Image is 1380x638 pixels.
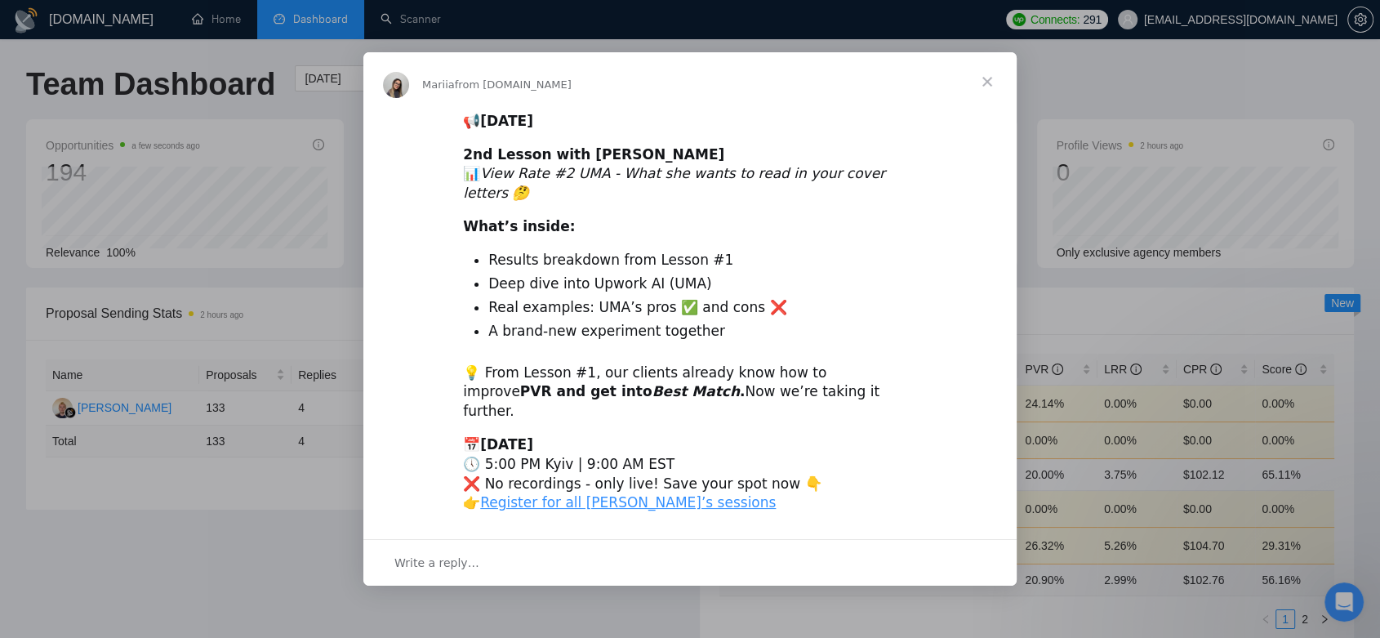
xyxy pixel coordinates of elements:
[520,383,746,399] b: PVR and get into .
[383,72,409,98] img: Profile image for Mariia
[480,494,776,511] a: Register for all [PERSON_NAME]’s sessions
[488,322,917,341] li: A brand-new experiment together
[422,78,455,91] span: Mariia
[463,145,917,203] div: 📊
[463,112,917,132] div: 📢
[463,435,917,513] div: 📅 🕔 5:00 PM Kyiv | 9:00 AM EST ❌ No recordings - only live! Save your spot now 👇 👉
[488,274,917,294] li: Deep dive into Upwork AI (UMA)
[463,146,724,163] b: 2nd Lesson with [PERSON_NAME]
[463,364,917,422] div: 💡 From Lesson #1, our clients already know how to improve Now we’re taking it further.
[394,552,479,573] span: Write a reply…
[488,251,917,270] li: Results breakdown from Lesson #1
[463,165,885,201] i: View Rate #2 UMA - What she wants to read in your cover letters 🤔
[958,52,1017,111] span: Close
[363,539,1017,586] div: Open conversation and reply
[488,298,917,318] li: Real examples: UMA’s pros ✅ and cons ❌
[463,218,575,234] b: What’s inside:
[480,436,533,453] b: [DATE]
[480,113,533,129] b: [DATE]
[652,383,740,399] i: Best Match
[455,78,572,91] span: from [DOMAIN_NAME]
